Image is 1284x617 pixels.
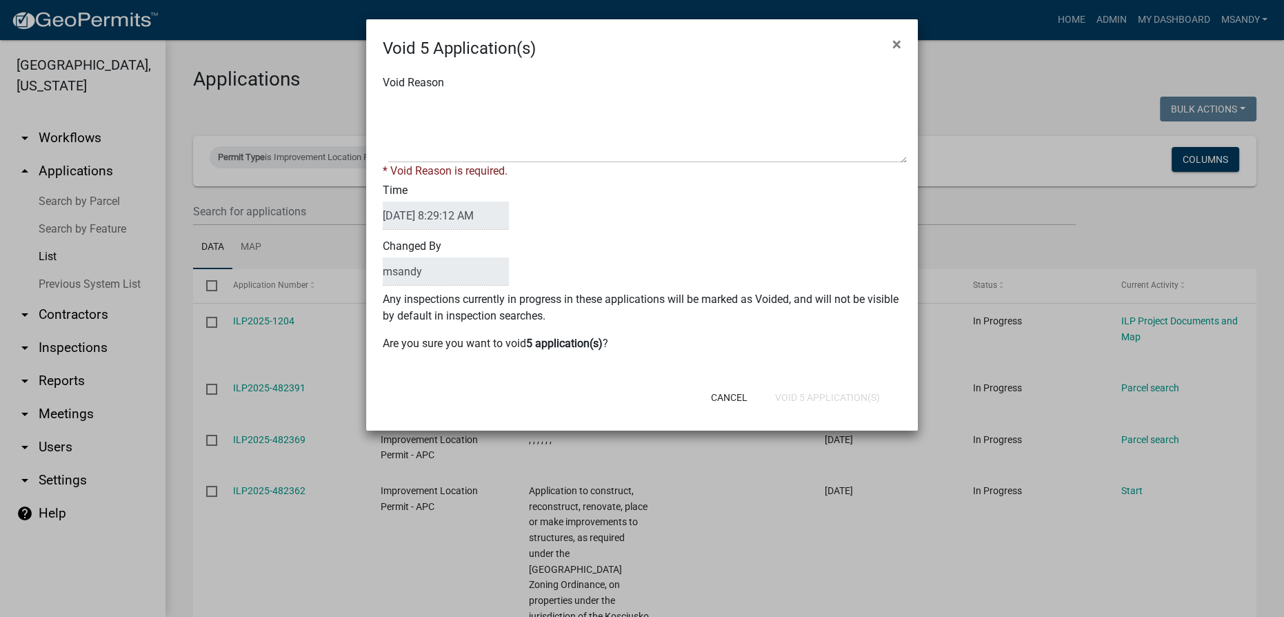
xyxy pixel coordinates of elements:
[383,202,509,230] input: DateTime
[700,385,759,410] button: Cancel
[383,163,901,179] div: * Void Reason is required.
[892,35,901,54] span: ×
[383,36,536,61] h4: Void 5 Application(s)
[881,25,912,63] button: Close
[383,185,509,230] label: Time
[383,241,509,286] label: Changed By
[526,337,603,350] b: 5 application(s)
[764,385,891,410] button: Void 5 Application(s)
[383,77,444,88] label: Void Reason
[383,335,901,352] p: Are you sure you want to void ?
[388,94,907,163] textarea: Void Reason
[383,291,901,324] p: Any inspections currently in progress in these applications will be marked as Voided, and will no...
[383,257,509,286] input: BulkActionUser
